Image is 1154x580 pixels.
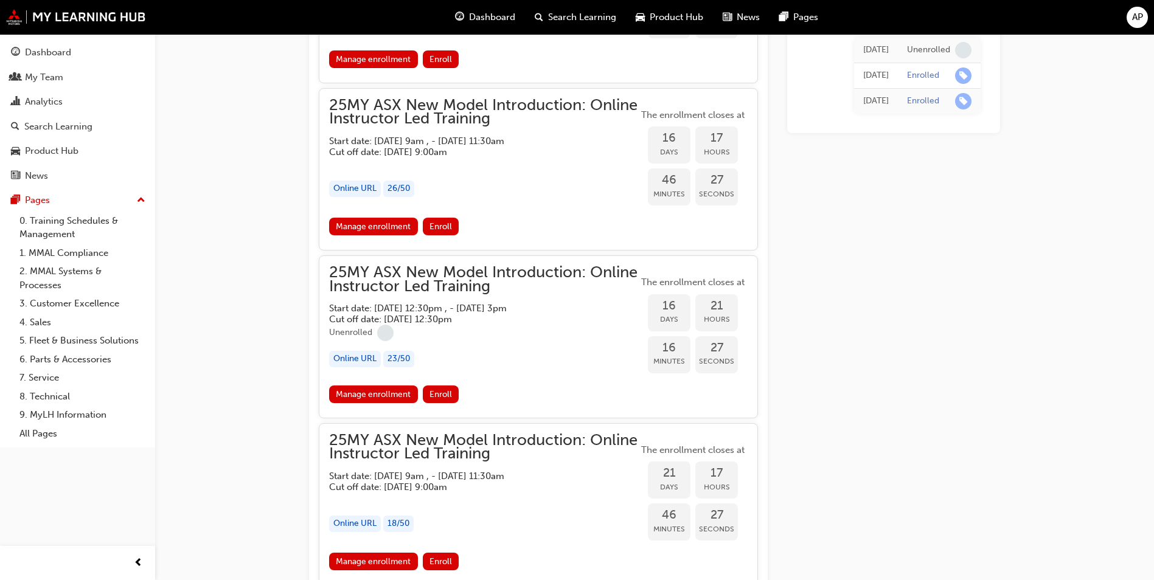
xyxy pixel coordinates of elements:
span: learningRecordVerb_ENROLL-icon [955,93,972,109]
span: 16 [648,131,690,145]
span: 27 [695,508,738,522]
span: 17 [695,466,738,480]
span: Days [648,312,690,326]
div: Mon Sep 29 2025 15:27:40 GMT+1000 (Australian Eastern Standard Time) [863,69,889,83]
span: Search Learning [548,10,616,24]
a: pages-iconPages [770,5,828,30]
span: guage-icon [11,47,20,58]
h5: Start date: [DATE] 9am , - [DATE] 11:30am [329,471,619,482]
a: 9. MyLH Information [15,406,150,424]
div: Search Learning [24,120,92,134]
button: Enroll [423,50,459,68]
a: news-iconNews [713,5,770,30]
button: DashboardMy TeamAnalyticsSearch LearningProduct HubNews [5,39,150,189]
span: Dashboard [469,10,515,24]
span: 46 [648,173,690,187]
div: Unenrolled [907,44,950,56]
button: AP [1127,7,1148,28]
a: 3. Customer Excellence [15,294,150,313]
a: 5. Fleet & Business Solutions [15,331,150,350]
a: 2. MMAL Systems & Processes [15,262,150,294]
span: news-icon [11,171,20,182]
span: car-icon [11,146,20,157]
button: 25MY ASX New Model Introduction: Online Instructor Led TrainingStart date: [DATE] 12:30pm , - [DA... [329,266,748,408]
span: car-icon [636,10,645,25]
div: Product Hub [25,144,78,158]
span: people-icon [11,72,20,83]
div: 26 / 50 [383,181,414,197]
span: search-icon [535,10,543,25]
button: Enroll [423,553,459,570]
div: Online URL [329,181,381,197]
span: pages-icon [11,195,20,206]
span: Enroll [429,54,452,64]
div: 18 / 50 [383,516,414,532]
span: Hours [695,480,738,494]
div: News [25,169,48,183]
span: AP [1132,10,1143,24]
a: 6. Parts & Accessories [15,350,150,369]
span: Pages [793,10,818,24]
span: 21 [648,466,690,480]
a: 7. Service [15,368,150,387]
span: Days [648,145,690,159]
span: 25MY ASX New Model Introduction: Online Instructor Led Training [329,433,638,461]
span: chart-icon [11,97,20,108]
a: 4. Sales [15,313,150,332]
a: Manage enrollment [329,218,418,235]
div: 23 / 50 [383,351,414,367]
a: Analytics [5,91,150,113]
span: 16 [648,299,690,313]
div: Pages [25,193,50,207]
span: Minutes [648,354,690,368]
span: The enrollment closes at [638,275,748,289]
a: Product Hub [5,140,150,162]
span: learningRecordVerb_NONE-icon [955,42,972,58]
span: The enrollment closes at [638,443,748,457]
img: mmal [6,9,146,25]
a: search-iconSearch Learning [525,5,626,30]
span: Days [648,480,690,494]
span: guage-icon [455,10,464,25]
span: Enroll [429,221,452,232]
h5: Cut off date: [DATE] 9:00am [329,147,619,157]
span: Minutes [648,187,690,201]
div: Enrolled [907,70,939,81]
div: Unenrolled [329,327,372,339]
span: Hours [695,312,738,326]
a: 8. Technical [15,387,150,406]
span: up-icon [137,193,145,209]
span: pages-icon [779,10,788,25]
div: Mon Sep 29 2025 15:26:49 GMT+1000 (Australian Eastern Standard Time) [863,94,889,108]
div: Online URL [329,351,381,367]
span: Seconds [695,187,738,201]
div: My Team [25,71,63,85]
a: car-iconProduct Hub [626,5,713,30]
span: 46 [648,508,690,522]
button: Pages [5,189,150,212]
a: My Team [5,66,150,89]
span: 25MY ASX New Model Introduction: Online Instructor Led Training [329,98,638,126]
button: Enroll [423,218,459,235]
span: Minutes [648,522,690,536]
h5: Start date: [DATE] 9am , - [DATE] 11:30am [329,136,619,147]
span: news-icon [723,10,732,25]
span: search-icon [11,122,19,133]
a: 1. MMAL Compliance [15,244,150,263]
span: Seconds [695,354,738,368]
a: Dashboard [5,41,150,64]
span: 17 [695,131,738,145]
span: Enroll [429,556,452,567]
a: News [5,165,150,187]
span: Hours [695,145,738,159]
div: Dashboard [25,46,71,60]
button: 25MY ASX New Model Introduction: Online Instructor Led TrainingStart date: [DATE] 9am , - [DATE] ... [329,98,748,241]
a: Search Learning [5,116,150,138]
div: Mon Sep 29 2025 15:28:01 GMT+1000 (Australian Eastern Standard Time) [863,43,889,57]
h5: Cut off date: [DATE] 9:00am [329,482,619,492]
h5: Start date: [DATE] 12:30pm , - [DATE] 3pm [329,303,619,314]
span: 27 [695,341,738,355]
span: learningRecordVerb_NONE-icon [377,325,394,341]
a: 0. Training Schedules & Management [15,212,150,244]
